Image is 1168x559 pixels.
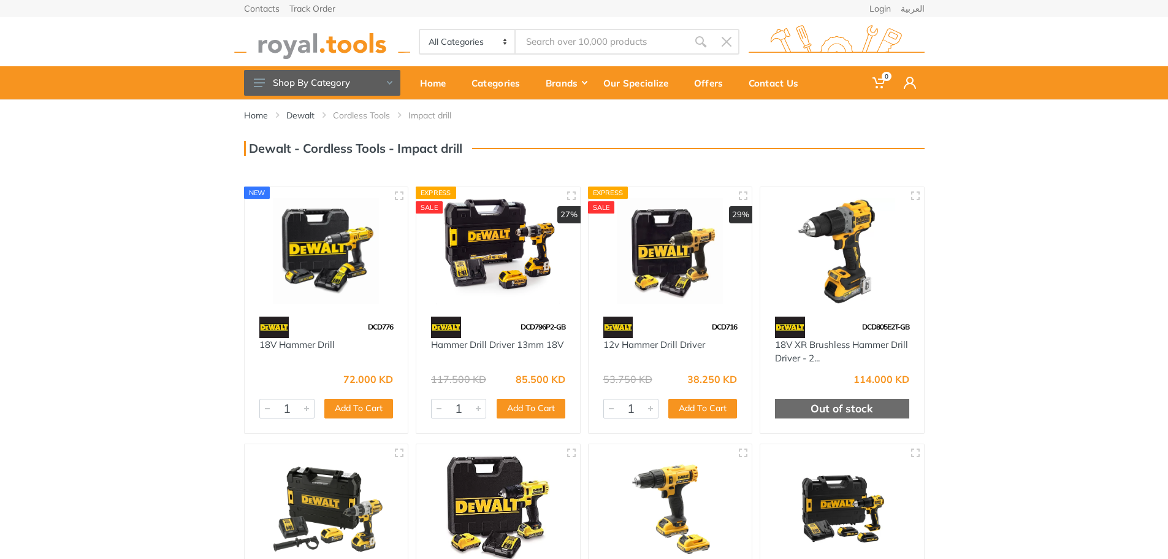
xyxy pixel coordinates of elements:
a: Contacts [244,4,280,13]
div: Express [416,187,456,199]
a: Categories [463,66,537,99]
a: Dewalt [286,109,315,121]
li: Impact drill [408,109,470,121]
div: 114.000 KD [853,374,909,384]
a: Hammer Drill Driver 13mm 18V [431,339,563,350]
img: 45.webp [431,317,461,338]
div: Home [411,70,463,96]
img: 45.webp [603,317,633,338]
input: Site search [516,29,687,55]
a: Cordless Tools [333,109,390,121]
div: 53.750 KD [603,374,652,384]
img: 45.webp [259,317,289,338]
img: Royal Tools - 12v Hammer Drill Driver [600,198,741,304]
a: 0 [864,66,895,99]
nav: breadcrumb [244,109,925,121]
div: 72.000 KD [343,374,393,384]
div: new [244,187,270,199]
div: Our Specialize [595,70,685,96]
button: Shop By Category [244,70,400,96]
img: Royal Tools - 18V Hammer Drill [256,198,397,304]
img: royal.tools Logo [234,25,410,59]
a: Home [411,66,463,99]
span: DCD796P2-GB [521,322,565,331]
button: Add To Cart [668,399,737,418]
div: SALE [416,201,443,214]
img: royal.tools Logo [749,25,925,59]
a: Home [244,109,268,121]
div: 117.500 KD [431,374,486,384]
div: 38.250 KD [687,374,737,384]
div: 29% [729,206,752,223]
div: 27% [557,206,581,223]
div: Contact Us [740,70,815,96]
div: Brands [537,70,595,96]
a: 18V Hammer Drill [259,339,335,350]
h3: Dewalt - Cordless Tools - Impact drill [244,141,462,156]
a: 18V XR Brushless Hammer Drill Driver - 2... [775,339,908,364]
div: Out of stock [775,399,909,418]
button: Add To Cart [497,399,565,418]
div: Categories [463,70,537,96]
a: Our Specialize [595,66,685,99]
div: Express [588,187,628,199]
img: Royal Tools - 18V XR Brushless Hammer Drill Driver - 2 X 1.7 Ah POWERSTACK Batteries [771,198,913,304]
a: Login [869,4,891,13]
a: Track Order [289,4,335,13]
a: Offers [685,66,740,99]
img: 45.webp [775,317,805,338]
div: SALE [588,201,615,214]
div: 85.500 KD [516,374,565,384]
span: 0 [882,72,891,81]
img: Royal Tools - Hammer Drill Driver 13mm 18V [427,198,569,304]
a: Contact Us [740,66,815,99]
div: Offers [685,70,740,96]
button: Add To Cart [324,399,393,418]
span: DCD776 [368,322,393,331]
a: العربية [901,4,925,13]
a: 12v Hammer Drill Driver [603,339,705,350]
select: Category [420,30,516,53]
span: DCD716 [712,322,737,331]
span: DCD805E2T-GB [862,322,909,331]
